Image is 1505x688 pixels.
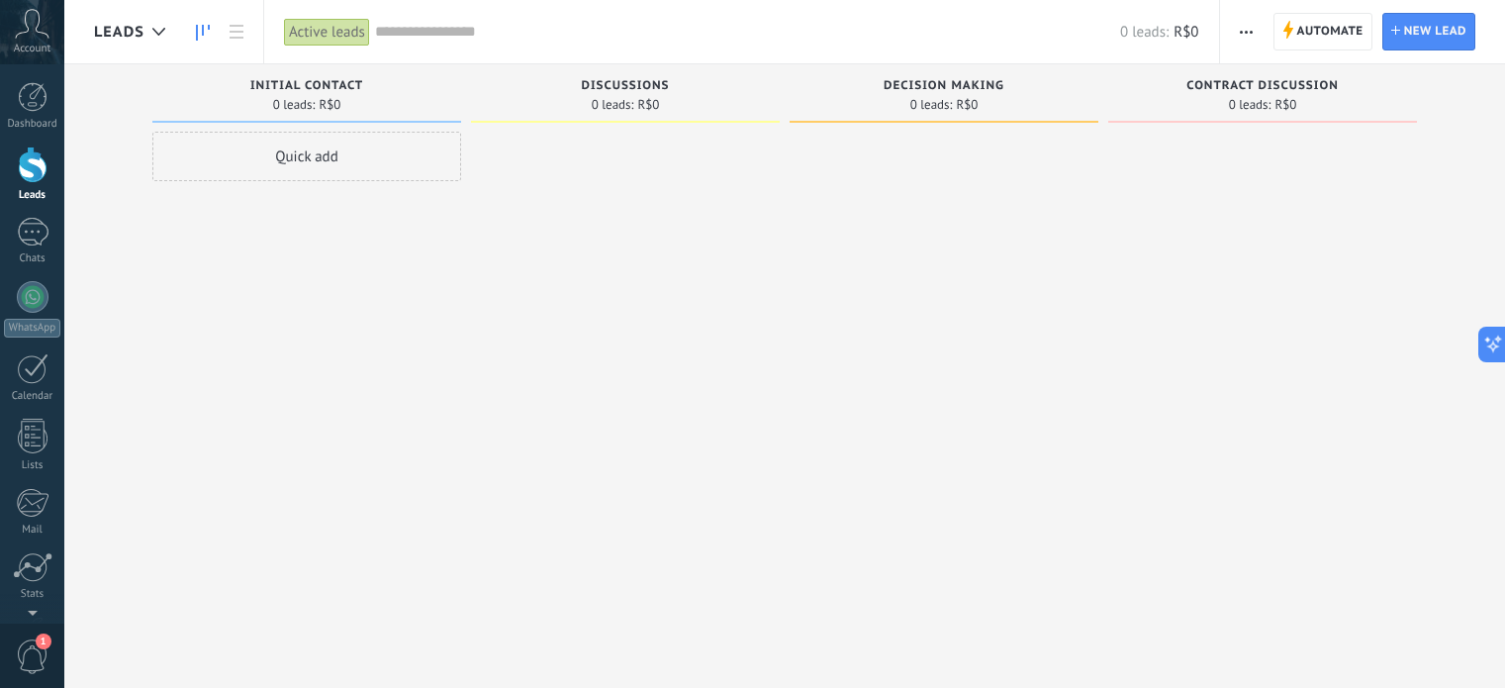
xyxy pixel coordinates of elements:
[1232,13,1261,50] button: More
[1120,23,1169,42] span: 0 leads:
[581,79,669,93] span: Discussions
[250,79,363,93] span: Initial contact
[220,13,253,51] a: List
[4,588,61,601] div: Stats
[4,189,61,202] div: Leads
[273,99,316,111] span: 0 leads:
[1229,99,1271,111] span: 0 leads:
[592,99,634,111] span: 0 leads:
[94,23,144,42] span: Leads
[910,99,953,111] span: 0 leads:
[637,99,659,111] span: R$0
[1382,13,1475,50] a: New lead
[4,252,61,265] div: Chats
[186,13,220,51] a: Leads
[1174,23,1198,42] span: R$0
[36,634,51,649] span: 1
[284,18,370,47] div: Active leads
[152,132,461,181] div: Quick add
[4,118,61,131] div: Dashboard
[4,524,61,537] div: Mail
[319,99,340,111] span: R$0
[1186,79,1338,93] span: Contract discussion
[800,79,1088,96] div: Decision making
[4,390,61,403] div: Calendar
[1274,99,1296,111] span: R$0
[162,79,451,96] div: Initial contact
[481,79,770,96] div: Discussions
[14,43,50,55] span: Account
[4,459,61,472] div: Lists
[1404,14,1466,49] span: New lead
[1118,79,1407,96] div: Contract discussion
[1297,14,1364,49] span: Automate
[956,99,978,111] span: R$0
[1273,13,1372,50] a: Automate
[884,79,1004,93] span: Decision making
[4,319,60,338] div: WhatsApp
